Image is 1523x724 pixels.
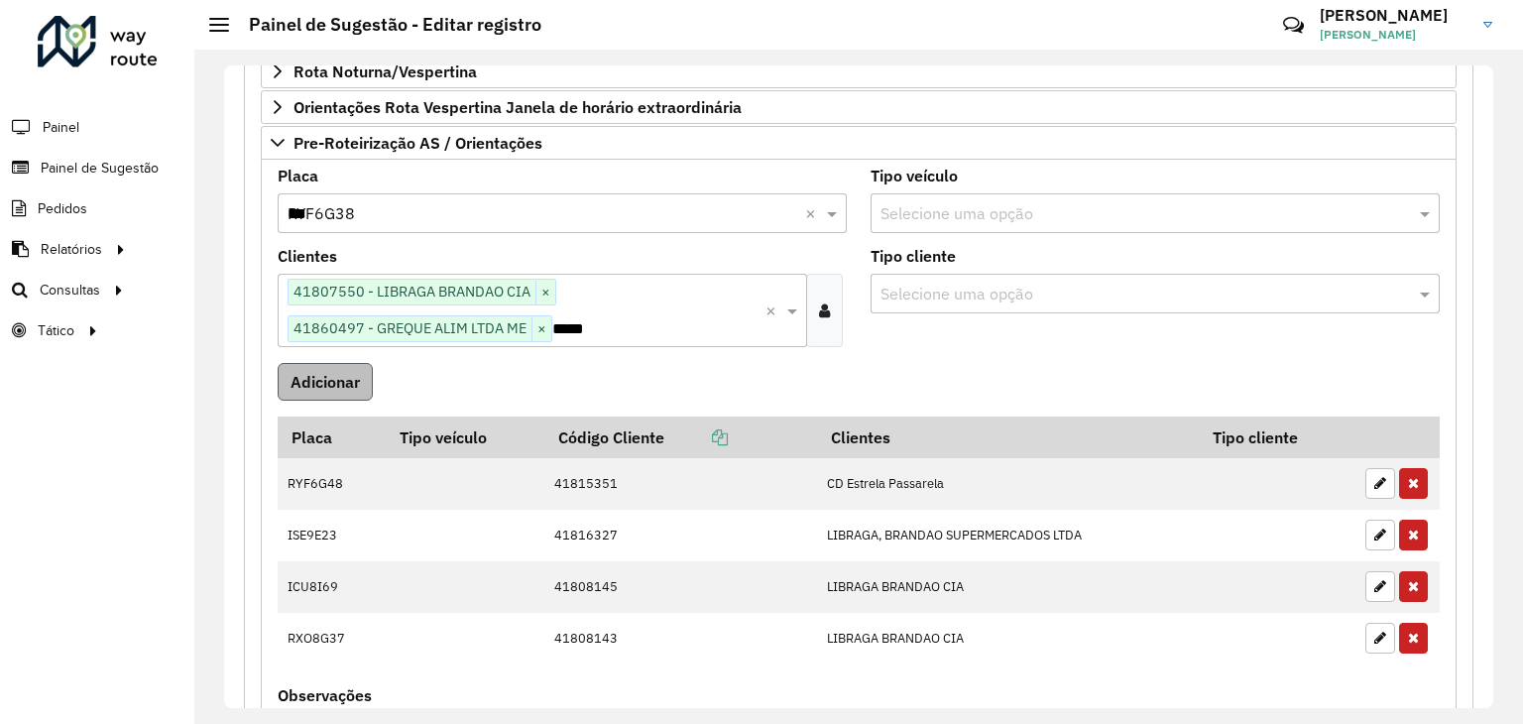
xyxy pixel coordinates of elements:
[871,164,958,187] label: Tipo veículo
[386,417,544,458] th: Tipo veículo
[805,201,822,225] span: Clear all
[278,244,337,268] label: Clientes
[261,90,1457,124] a: Orientações Rota Vespertina Janela de horário extraordinária
[1199,417,1354,458] th: Tipo cliente
[278,363,373,401] button: Adicionar
[43,117,79,138] span: Painel
[41,158,159,179] span: Painel de Sugestão
[261,55,1457,88] a: Rota Noturna/Vespertina
[278,417,386,458] th: Placa
[817,510,1199,561] td: LIBRAGA, BRANDAO SUPERMERCADOS LTDA
[278,458,386,510] td: RYF6G48
[544,613,817,664] td: 41808143
[278,683,372,707] label: Observações
[229,14,541,36] h2: Painel de Sugestão - Editar registro
[261,126,1457,160] a: Pre-Roteirização AS / Orientações
[278,613,386,664] td: RXO8G37
[289,280,535,303] span: 41807550 - LIBRAGA BRANDAO CIA
[278,510,386,561] td: ISE9E23
[40,280,100,301] span: Consultas
[41,239,102,260] span: Relatórios
[817,417,1199,458] th: Clientes
[544,561,817,613] td: 41808145
[293,99,742,115] span: Orientações Rota Vespertina Janela de horário extraordinária
[278,561,386,613] td: ICU8I69
[544,417,817,458] th: Código Cliente
[544,510,817,561] td: 41816327
[1320,6,1468,25] h3: [PERSON_NAME]
[293,63,477,79] span: Rota Noturna/Vespertina
[1272,4,1315,47] a: Contato Rápido
[531,317,551,341] span: ×
[664,427,728,447] a: Copiar
[817,613,1199,664] td: LIBRAGA BRANDAO CIA
[871,244,956,268] label: Tipo cliente
[38,320,74,341] span: Tático
[544,458,817,510] td: 41815351
[38,198,87,219] span: Pedidos
[289,316,531,340] span: 41860497 - GREQUE ALIM LTDA ME
[1320,26,1468,44] span: [PERSON_NAME]
[817,561,1199,613] td: LIBRAGA BRANDAO CIA
[817,458,1199,510] td: CD Estrela Passarela
[278,164,318,187] label: Placa
[765,299,782,322] span: Clear all
[293,135,542,151] span: Pre-Roteirização AS / Orientações
[535,281,555,304] span: ×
